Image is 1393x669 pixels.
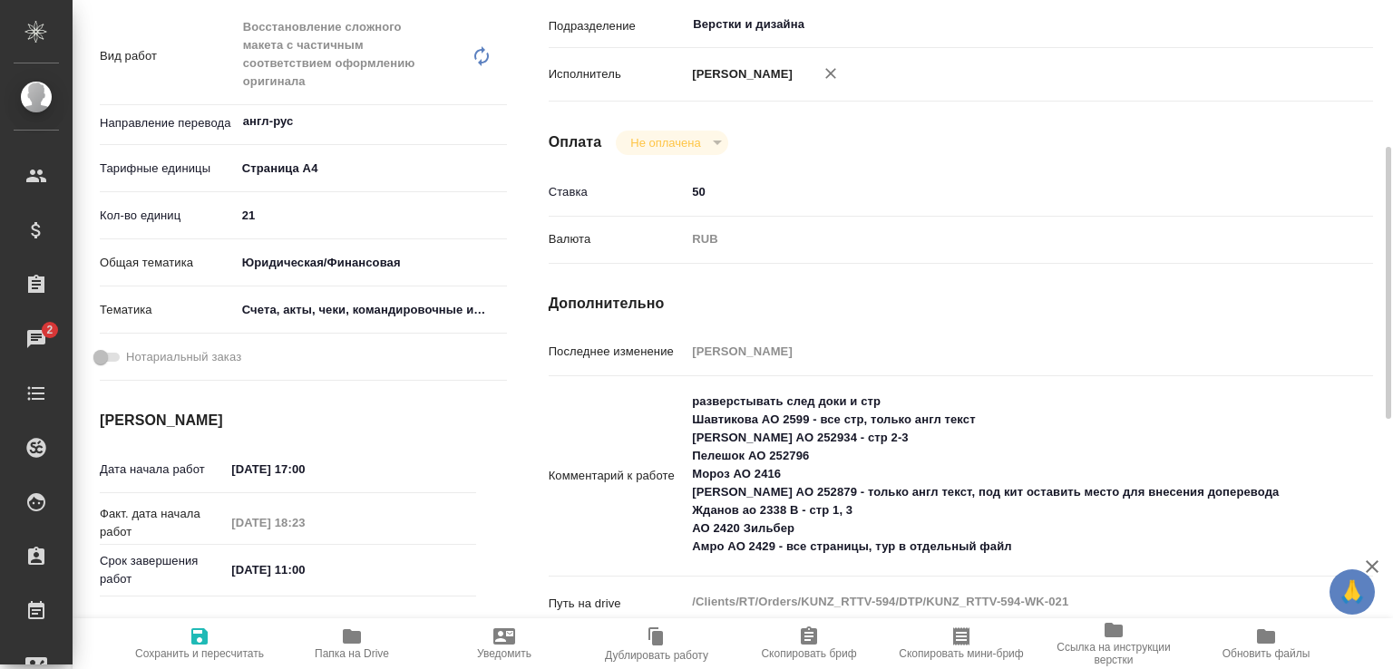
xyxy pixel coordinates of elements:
[315,647,389,660] span: Папка на Drive
[549,131,602,153] h4: Оплата
[899,647,1023,660] span: Скопировать мини-бриф
[5,316,68,362] a: 2
[225,557,384,583] input: ✎ Введи что-нибудь
[236,295,508,325] div: Счета, акты, чеки, командировочные и таможенные документы
[225,456,384,482] input: ✎ Введи что-нибудь
[100,207,236,225] p: Кол-во единиц
[1294,23,1298,26] button: Open
[686,179,1304,205] input: ✎ Введи что-нибудь
[236,202,508,228] input: ✎ Введи что-нибудь
[428,618,580,669] button: Уведомить
[100,301,236,319] p: Тематика
[100,114,236,132] p: Направление перевода
[126,348,241,366] span: Нотариальный заказ
[123,618,276,669] button: Сохранить и пересчитать
[625,135,706,150] button: Не оплачена
[549,230,687,248] p: Валюта
[549,343,687,361] p: Последнее изменение
[761,647,856,660] span: Скопировать бриф
[549,467,687,485] p: Комментарий к работе
[100,505,225,541] p: Факт. дата начала работ
[100,47,236,65] p: Вид работ
[686,65,793,83] p: [PERSON_NAME]
[605,649,708,662] span: Дублировать работу
[733,618,885,669] button: Скопировать бриф
[1223,647,1310,660] span: Обновить файлы
[100,410,476,431] h4: [PERSON_NAME]
[100,461,225,479] p: Дата начала работ
[686,587,1304,617] textarea: /Clients/RT/Orders/KUNZ_RTTV-594/DTP/KUNZ_RTTV-594-WK-021
[1048,641,1179,666] span: Ссылка на инструкции верстки
[100,552,225,588] p: Срок завершения работ
[885,618,1037,669] button: Скопировать мини-бриф
[497,120,501,123] button: Open
[549,65,687,83] p: Исполнитель
[580,618,733,669] button: Дублировать работу
[549,183,687,201] p: Ставка
[1337,573,1368,611] span: 🙏
[811,53,851,93] button: Удалить исполнителя
[276,618,428,669] button: Папка на Drive
[549,17,687,35] p: Подразделение
[236,153,508,184] div: Страница А4
[100,160,236,178] p: Тарифные единицы
[1037,618,1190,669] button: Ссылка на инструкции верстки
[686,224,1304,255] div: RUB
[549,293,1373,315] h4: Дополнительно
[477,647,531,660] span: Уведомить
[35,321,63,339] span: 2
[1190,618,1342,669] button: Обновить файлы
[236,247,508,278] div: Юридическая/Финансовая
[1330,569,1375,615] button: 🙏
[549,595,687,613] p: Путь на drive
[225,509,384,536] input: Пустое поле
[100,254,236,272] p: Общая тематика
[686,386,1304,562] textarea: разверстывать след доки и стр Шавтикова АО 2599 - все стр, только англ текст [PERSON_NAME] АО 252...
[616,131,727,155] div: Не оплачена
[686,338,1304,364] input: Пустое поле
[135,647,264,660] span: Сохранить и пересчитать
